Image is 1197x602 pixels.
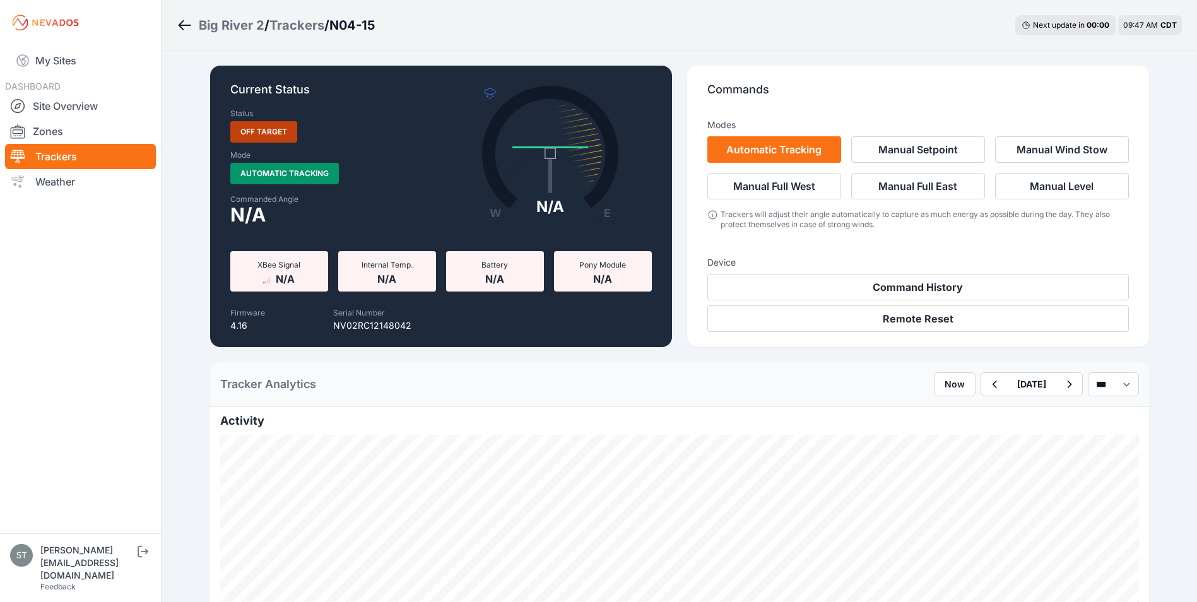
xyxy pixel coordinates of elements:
[707,173,841,199] button: Manual Full West
[5,169,156,194] a: Weather
[707,119,736,131] h3: Modes
[5,93,156,119] a: Site Overview
[333,308,385,317] label: Serial Number
[10,13,81,33] img: Nevados
[707,136,841,163] button: Automatic Tracking
[230,319,265,332] p: 4.16
[1160,20,1177,30] span: CDT
[934,372,976,396] button: Now
[230,163,339,184] span: Automatic Tracking
[1087,20,1109,30] div: 00 : 00
[264,16,269,34] span: /
[579,260,626,269] span: Pony Module
[10,544,33,567] img: steve@nevados.solar
[333,319,411,332] p: NV02RC12148042
[5,81,61,91] span: DASHBOARD
[1123,20,1158,30] span: 09:47 AM
[851,173,985,199] button: Manual Full East
[5,119,156,144] a: Zones
[230,207,266,222] span: N/A
[707,274,1129,300] button: Command History
[269,16,324,34] a: Trackers
[257,260,300,269] span: XBee Signal
[1007,373,1056,396] button: [DATE]
[276,270,295,285] span: N/A
[485,270,504,285] span: N/A
[199,16,264,34] a: Big River 2
[362,260,413,269] span: Internal Temp.
[324,16,329,34] span: /
[377,270,396,285] span: N/A
[707,81,1129,109] p: Commands
[995,136,1129,163] button: Manual Wind Stow
[995,173,1129,199] button: Manual Level
[40,544,135,582] div: [PERSON_NAME][EMAIL_ADDRESS][DOMAIN_NAME]
[536,197,564,217] div: N/A
[230,121,297,143] span: Off Target
[593,270,612,285] span: N/A
[230,194,433,204] label: Commanded Angle
[230,109,253,119] label: Status
[5,144,156,169] a: Trackers
[5,45,156,76] a: My Sites
[230,150,251,160] label: Mode
[329,16,375,34] h3: N04-15
[721,210,1128,230] div: Trackers will adjust their angle automatically to capture as much energy as possible during the d...
[40,582,76,591] a: Feedback
[1033,20,1085,30] span: Next update in
[481,260,508,269] span: Battery
[220,375,316,393] h2: Tracker Analytics
[707,256,1129,269] h3: Device
[707,305,1129,332] button: Remote Reset
[230,81,652,109] p: Current Status
[177,9,375,42] nav: Breadcrumb
[230,308,265,317] label: Firmware
[851,136,985,163] button: Manual Setpoint
[220,412,1139,430] h2: Activity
